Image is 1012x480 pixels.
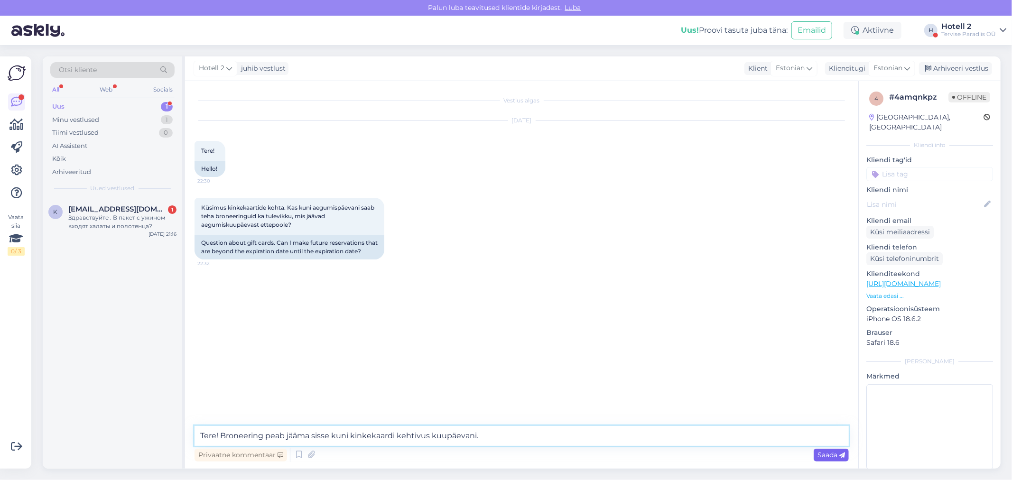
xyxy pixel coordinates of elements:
div: H [924,24,938,37]
div: 0 [159,128,173,138]
div: Küsi meiliaadressi [866,226,934,239]
div: Klienditugi [825,64,865,74]
p: Safari 18.6 [866,338,993,348]
p: iPhone OS 18.6.2 [866,314,993,324]
div: 0 / 3 [8,247,25,256]
span: Otsi kliente [59,65,97,75]
div: 1 [161,102,173,111]
div: Hotell 2 [941,23,996,30]
div: 1 [161,115,173,125]
textarea: Tere! Broneering peab jääma sisse kuni kinkekaardi kehtivus kuupäevani. [195,426,849,446]
p: Kliendi telefon [866,242,993,252]
span: 4 [874,95,878,102]
div: Klient [744,64,768,74]
div: Vaata siia [8,213,25,256]
p: Märkmed [866,371,993,381]
span: Küsimus kinkekaartide kohta. Kas kuni aegumispäevani saab teha broneeringuid ka tulevikku, mis jä... [201,204,376,228]
p: Brauser [866,328,993,338]
input: Lisa tag [866,167,993,181]
div: Tervise Paradiis OÜ [941,30,996,38]
div: Aktiivne [844,22,901,39]
span: Estonian [873,63,902,74]
img: Askly Logo [8,64,26,82]
div: All [50,83,61,96]
div: [GEOGRAPHIC_DATA], [GEOGRAPHIC_DATA] [869,112,984,132]
b: Uus! [681,26,699,35]
div: 1 [168,205,176,214]
span: Estonian [776,63,805,74]
span: Tere! [201,147,214,154]
span: Saada [817,451,845,459]
span: 22:32 [197,260,233,267]
div: Proovi tasuta juba täna: [681,25,788,36]
span: Uued vestlused [91,184,135,193]
div: Socials [151,83,175,96]
div: Question about gift cards. Can I make future reservations that are beyond the expiration date unt... [195,235,384,259]
a: [URL][DOMAIN_NAME] [866,279,941,288]
input: Lisa nimi [867,199,982,210]
div: Uus [52,102,65,111]
div: [DATE] 21:16 [149,231,176,238]
div: AI Assistent [52,141,87,151]
div: Minu vestlused [52,115,99,125]
div: Tiimi vestlused [52,128,99,138]
p: Vaata edasi ... [866,292,993,300]
span: Luba [562,3,584,12]
div: Privaatne kommentaar [195,449,287,462]
p: Kliendi tag'id [866,155,993,165]
button: Emailid [791,21,832,39]
div: Kliendi info [866,141,993,149]
div: Web [98,83,115,96]
a: Hotell 2Tervise Paradiis OÜ [941,23,1006,38]
div: Vestlus algas [195,96,849,105]
div: Hello! [195,161,225,177]
span: 22:30 [197,177,233,185]
div: Küsi telefoninumbrit [866,252,943,265]
span: karbuzanova83@gmail.com [68,205,167,213]
p: Kliendi nimi [866,185,993,195]
div: juhib vestlust [237,64,286,74]
p: Operatsioonisüsteem [866,304,993,314]
span: k [54,208,58,215]
div: Kõik [52,154,66,164]
span: Hotell 2 [199,63,224,74]
p: Klienditeekond [866,269,993,279]
div: [DATE] [195,116,849,125]
div: [PERSON_NAME] [866,357,993,366]
p: Kliendi email [866,216,993,226]
div: Arhiveeritud [52,167,91,177]
div: Здравствуйте . В пакет с ужином входят халаты и полотенца? [68,213,176,231]
div: # 4amqnkpz [889,92,948,103]
div: Arhiveeri vestlus [919,62,992,75]
span: Offline [948,92,990,102]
